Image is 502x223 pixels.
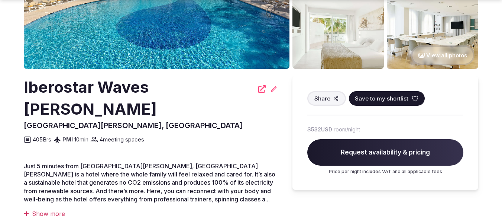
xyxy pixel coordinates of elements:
a: PMI [62,136,73,143]
h2: Iberostar Waves [PERSON_NAME] [24,76,254,120]
span: [GEOGRAPHIC_DATA][PERSON_NAME], [GEOGRAPHIC_DATA] [24,121,243,130]
span: Just 5 minutes from [GEOGRAPHIC_DATA][PERSON_NAME], [GEOGRAPHIC_DATA] [PERSON_NAME] is a hotel wh... [24,162,275,203]
span: 4 meeting spaces [100,136,144,143]
span: 10 min [74,136,88,143]
span: Save to my shortlist [355,95,408,102]
button: Save to my shortlist [349,91,425,106]
span: $532 USD [307,126,332,133]
span: Request availability & pricing [307,139,463,166]
div: Show more [24,210,278,218]
button: Share [307,91,346,106]
span: 405 Brs [33,136,51,143]
span: Share [314,95,330,102]
button: View all photos [411,45,475,65]
span: room/night [334,126,360,133]
p: Price per night includes VAT and all applicable fees [307,169,463,175]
